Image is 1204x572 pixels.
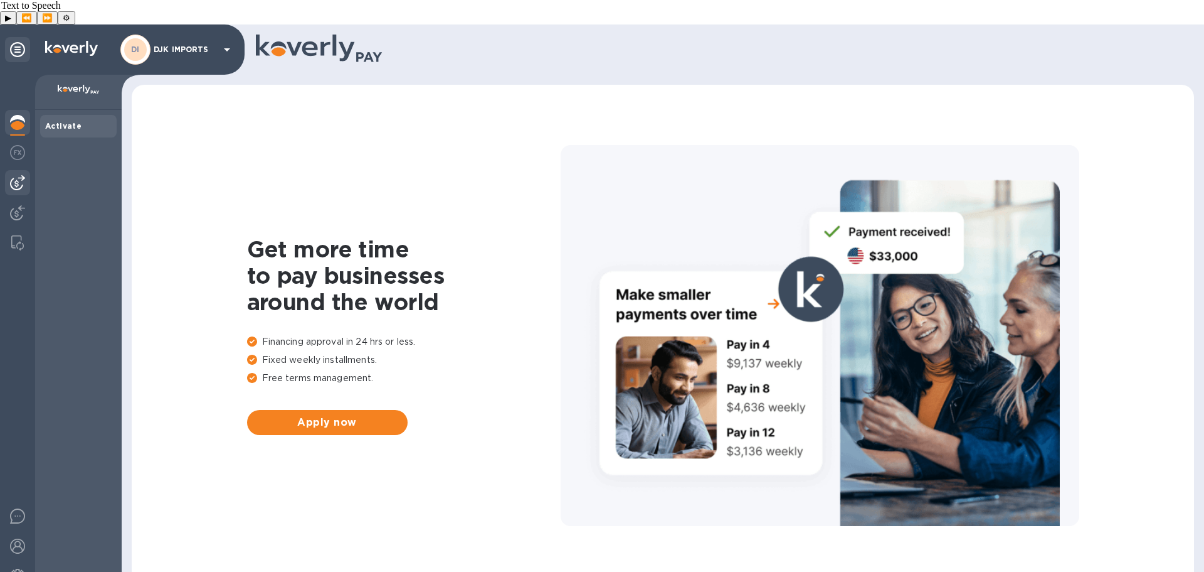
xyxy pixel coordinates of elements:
p: Free terms management. [247,372,561,385]
img: Foreign exchange [10,145,25,160]
span: Apply now [257,415,398,430]
button: Forward [37,11,58,24]
button: Settings [58,11,75,24]
p: Fixed weekly installments. [247,353,561,367]
b: Activate [45,121,82,131]
p: DJK IMPORTS [154,45,216,54]
div: Unpin categories [5,37,30,62]
p: Financing approval in 24 hrs or less. [247,335,561,348]
img: Logo [45,41,98,56]
h1: Get more time to pay businesses around the world [247,236,561,315]
button: Previous [16,11,37,24]
button: Apply now [247,410,408,435]
b: DI [131,45,140,54]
